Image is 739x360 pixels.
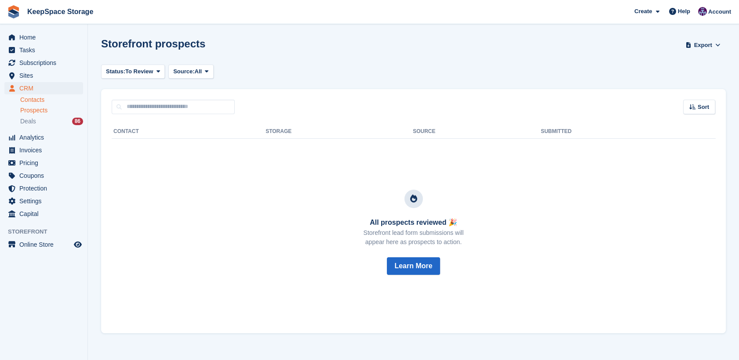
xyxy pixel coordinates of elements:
span: Online Store [19,238,72,251]
a: menu [4,57,83,69]
button: Export [684,38,722,52]
span: Pricing [19,157,72,169]
span: To Review [125,67,153,76]
img: Charlotte Jobling [698,7,707,16]
a: menu [4,131,83,144]
img: stora-icon-8386f47178a22dfd0bd8f6a31ec36ba5ce8667c1dd55bd0f319d3a0aa187defe.svg [7,5,20,18]
span: Prospects [20,106,47,115]
a: menu [4,44,83,56]
a: Deals 86 [20,117,83,126]
a: Preview store [73,239,83,250]
th: Storage [266,125,413,139]
span: Subscriptions [19,57,72,69]
button: Status: To Review [101,65,165,79]
a: menu [4,208,83,220]
th: Contact [112,125,266,139]
a: Prospects [20,106,83,115]
span: Analytics [19,131,72,144]
span: CRM [19,82,72,94]
span: Sites [19,69,72,82]
span: Help [678,7,690,16]
div: 86 [72,118,83,125]
a: menu [4,169,83,182]
a: KeepSpace Storage [24,4,97,19]
a: Contacts [20,96,83,104]
span: Settings [19,195,72,207]
a: menu [4,182,83,194]
span: Create [634,7,652,16]
span: Protection [19,182,72,194]
p: Storefront lead form submissions will appear here as prospects to action. [364,228,464,247]
span: Export [694,41,712,50]
span: Account [708,7,731,16]
span: Tasks [19,44,72,56]
span: Invoices [19,144,72,156]
a: menu [4,238,83,251]
th: Source [413,125,541,139]
span: Source: [173,67,194,76]
a: menu [4,144,83,156]
span: All [195,67,202,76]
a: menu [4,69,83,82]
span: Sort [698,103,709,112]
a: menu [4,31,83,43]
a: menu [4,82,83,94]
span: Capital [19,208,72,220]
a: menu [4,195,83,207]
h3: All prospects reviewed 🎉 [364,219,464,227]
h1: Storefront prospects [101,38,205,50]
button: Learn More [387,257,440,275]
button: Source: All [168,65,214,79]
span: Deals [20,117,36,126]
span: Storefront [8,227,87,236]
span: Status: [106,67,125,76]
span: Coupons [19,169,72,182]
a: menu [4,157,83,169]
th: Submitted [541,125,715,139]
span: Home [19,31,72,43]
